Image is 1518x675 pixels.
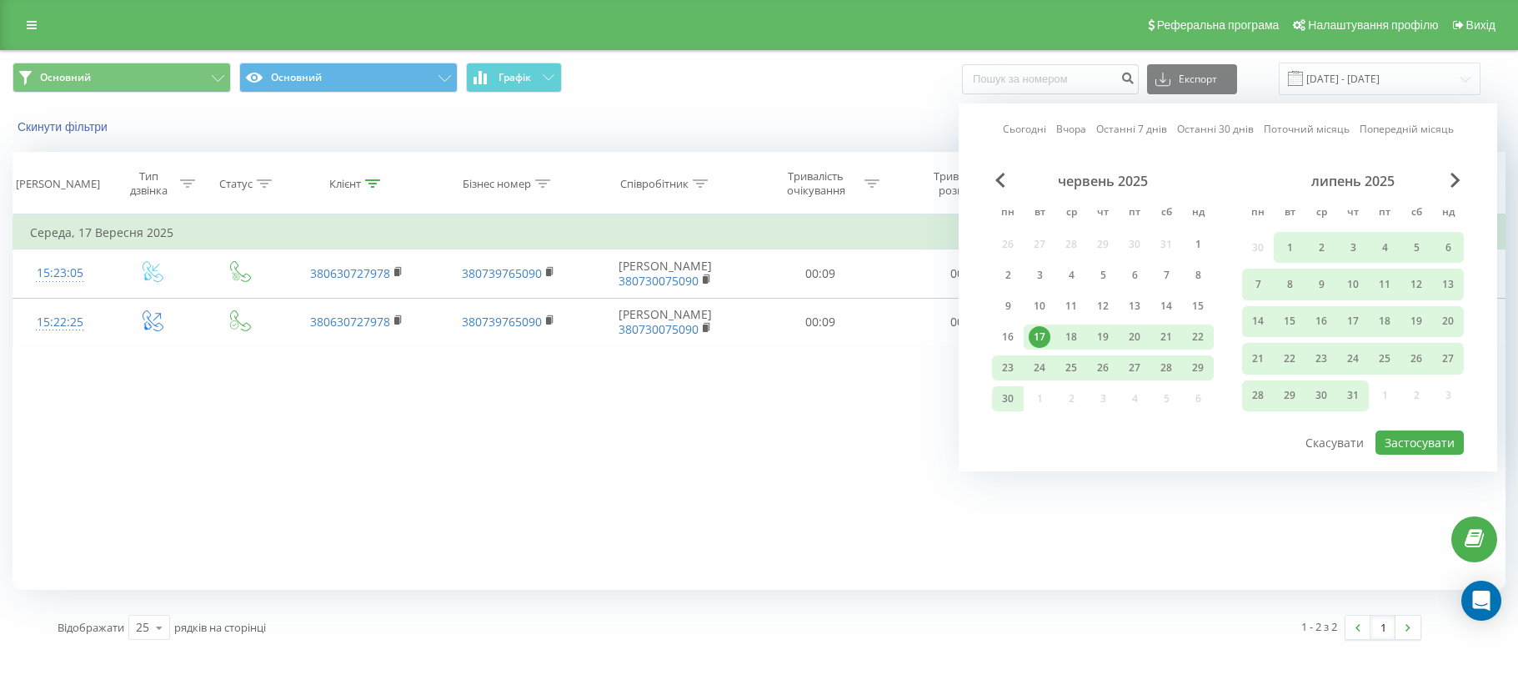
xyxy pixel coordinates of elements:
[1342,348,1364,370] div: 24
[1155,295,1177,317] div: 14
[1466,18,1495,32] span: Вихід
[1405,274,1427,295] div: 12
[1150,263,1182,288] div: сб 7 черв 2025 р.
[1060,326,1082,348] div: 18
[1092,326,1114,348] div: 19
[1060,357,1082,379] div: 25
[30,306,89,339] div: 15:22:25
[619,273,699,289] a: 380730075090
[1124,357,1145,379] div: 27
[1310,348,1332,370] div: 23
[1187,326,1209,348] div: 22
[13,119,116,134] button: Скинути фільтри
[1274,380,1305,411] div: вт 29 лип 2025 р.
[1305,269,1337,300] div: ср 9 лип 2025 р.
[997,295,1019,317] div: 9
[962,64,1139,94] input: Пошук за номером
[1027,201,1052,226] abbr: вівторок
[1242,173,1464,189] div: липень 2025
[1119,263,1150,288] div: пт 6 черв 2025 р.
[1055,294,1087,319] div: ср 11 черв 2025 р.
[1055,325,1087,350] div: ср 18 черв 2025 р.
[771,169,860,198] div: Тривалість очікування
[1400,306,1432,337] div: сб 19 лип 2025 р.
[1060,295,1082,317] div: 11
[1150,325,1182,350] div: сб 21 черв 2025 р.
[995,201,1020,226] abbr: понеділок
[1337,269,1369,300] div: чт 10 лип 2025 р.
[1029,264,1050,286] div: 3
[1305,380,1337,411] div: ср 30 лип 2025 р.
[1087,263,1119,288] div: чт 5 черв 2025 р.
[1055,263,1087,288] div: ср 4 черв 2025 р.
[1150,355,1182,380] div: сб 28 черв 2025 р.
[1024,355,1055,380] div: вт 24 черв 2025 р.
[13,216,1505,249] td: Середа, 17 Вересня 2025
[620,177,689,191] div: Співробітник
[992,294,1024,319] div: пн 9 черв 2025 р.
[1154,201,1179,226] abbr: субота
[329,177,361,191] div: Клієнт
[1374,237,1395,259] div: 4
[1122,201,1147,226] abbr: п’ятниця
[466,63,562,93] button: Графік
[1119,294,1150,319] div: пт 13 черв 2025 р.
[1247,310,1269,332] div: 14
[1437,237,1459,259] div: 6
[1177,121,1254,137] a: Останні 30 днів
[1450,173,1460,188] span: Next Month
[1092,295,1114,317] div: 12
[1182,355,1214,380] div: нд 29 черв 2025 р.
[1274,343,1305,374] div: вт 22 лип 2025 р.
[1182,263,1214,288] div: нд 8 черв 2025 р.
[1305,306,1337,337] div: ср 16 лип 2025 р.
[1342,274,1364,295] div: 10
[1185,201,1210,226] abbr: неділя
[1400,269,1432,300] div: сб 12 лип 2025 р.
[1435,201,1460,226] abbr: неділя
[30,257,89,290] div: 15:23:05
[1342,310,1364,332] div: 17
[1369,269,1400,300] div: пт 11 лип 2025 р.
[463,177,531,191] div: Бізнес номер
[893,298,1039,346] td: 00:05
[462,314,542,330] a: 380739765090
[1305,232,1337,263] div: ср 2 лип 2025 р.
[997,326,1019,348] div: 16
[1360,121,1454,137] a: Попередній місяць
[1024,294,1055,319] div: вт 10 черв 2025 р.
[1182,325,1214,350] div: нд 22 черв 2025 р.
[1187,295,1209,317] div: 15
[1242,343,1274,374] div: пн 21 лип 2025 р.
[619,321,699,337] a: 380730075090
[1279,274,1300,295] div: 8
[1060,264,1082,286] div: 4
[1400,232,1432,263] div: сб 5 лип 2025 р.
[1264,121,1350,137] a: Поточний місяць
[219,177,253,191] div: Статус
[584,298,748,346] td: [PERSON_NAME]
[1461,581,1501,621] div: Open Intercom Messenger
[1242,306,1274,337] div: пн 14 лип 2025 р.
[1242,269,1274,300] div: пн 7 лип 2025 р.
[995,173,1005,188] span: Previous Month
[747,298,893,346] td: 00:09
[992,386,1024,411] div: пн 30 черв 2025 р.
[1024,325,1055,350] div: вт 17 черв 2025 р.
[239,63,458,93] button: Основний
[1370,616,1395,639] a: 1
[893,249,1039,298] td: 00:34
[1274,232,1305,263] div: вт 1 лип 2025 р.
[1124,295,1145,317] div: 13
[1277,201,1302,226] abbr: вівторок
[1274,269,1305,300] div: вт 8 лип 2025 р.
[747,249,893,298] td: 00:09
[1029,357,1050,379] div: 24
[1372,201,1397,226] abbr: п’ятниця
[1087,355,1119,380] div: чт 26 черв 2025 р.
[13,63,231,93] button: Основний
[1279,310,1300,332] div: 15
[1150,294,1182,319] div: сб 14 черв 2025 р.
[1342,385,1364,406] div: 31
[997,264,1019,286] div: 2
